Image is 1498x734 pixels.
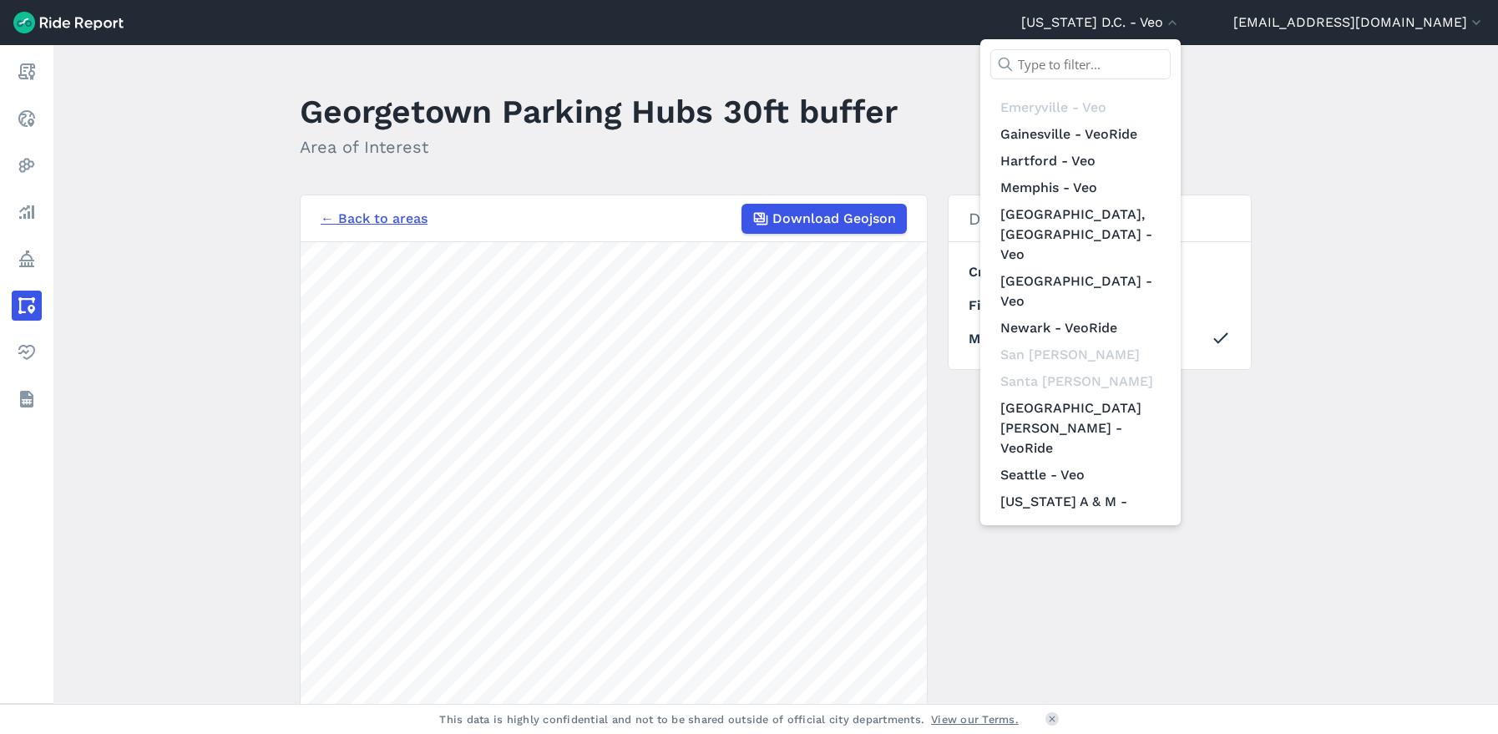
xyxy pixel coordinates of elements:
a: Gainesville - VeoRide [990,121,1171,148]
a: [GEOGRAPHIC_DATA] - Veo [990,268,1171,315]
div: Emeryville - Veo [990,94,1171,121]
a: Memphis - Veo [990,175,1171,201]
a: Seattle - Veo [990,462,1171,488]
a: [US_STATE] A & M - Veoride [990,488,1171,535]
div: Santa [PERSON_NAME] [990,368,1171,395]
div: San [PERSON_NAME] [990,342,1171,368]
a: [GEOGRAPHIC_DATA][PERSON_NAME] - VeoRide [990,395,1171,462]
input: Type to filter... [990,49,1171,79]
a: Hartford - Veo [990,148,1171,175]
a: Newark - VeoRide [990,315,1171,342]
a: [GEOGRAPHIC_DATA], [GEOGRAPHIC_DATA] - Veo [990,201,1171,268]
